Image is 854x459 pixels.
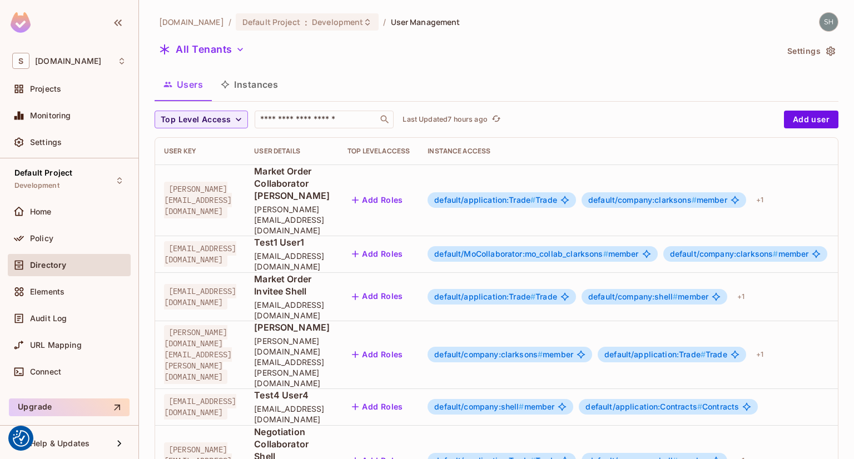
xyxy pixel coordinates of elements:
span: Trade [434,292,557,301]
span: # [530,195,535,204]
span: URL Mapping [30,341,82,350]
span: [PERSON_NAME][DOMAIN_NAME][EMAIL_ADDRESS][PERSON_NAME][DOMAIN_NAME] [164,325,232,384]
span: User Management [391,17,460,27]
button: Top Level Access [155,111,248,128]
span: # [692,195,697,204]
span: [EMAIL_ADDRESS][DOMAIN_NAME] [254,403,330,425]
img: Revisit consent button [13,430,29,447]
span: Default Project [14,168,72,177]
button: Users [155,71,212,98]
span: member [588,292,708,301]
span: [EMAIL_ADDRESS][DOMAIN_NAME] [164,241,236,267]
span: default/company:clarksons [670,249,778,258]
div: + 3 [833,245,851,263]
span: [EMAIL_ADDRESS][DOMAIN_NAME] [164,394,236,420]
span: S [12,53,29,69]
span: the active workspace [159,17,224,27]
span: Connect [30,367,61,376]
div: User Details [254,147,330,156]
span: member [434,402,554,411]
span: default/application:Trade [434,195,535,204]
span: # [673,292,678,301]
span: default/company:shell [434,402,524,411]
div: + 1 [733,288,749,306]
span: default/company:shell [588,292,678,301]
span: # [697,402,702,411]
img: SReyMgAAAABJRU5ErkJggg== [11,12,31,33]
div: User Key [164,147,236,156]
span: Home [30,207,52,216]
div: Top Level Access [347,147,410,156]
span: default/application:Contracts [585,402,702,411]
span: [EMAIL_ADDRESS][DOMAIN_NAME] [164,284,236,310]
span: [PERSON_NAME][EMAIL_ADDRESS][DOMAIN_NAME] [254,204,330,236]
span: Trade [604,350,727,359]
span: Directory [30,261,66,270]
span: default/company:clarksons [588,195,697,204]
button: Add Roles [347,191,408,209]
img: shyamalan.chemmery@testshipping.com [820,13,838,31]
span: default/application:Trade [434,292,535,301]
span: default/application:Trade [604,350,706,359]
div: Instance Access [428,147,851,156]
span: # [538,350,543,359]
span: Projects [30,84,61,93]
button: Add Roles [347,245,408,263]
span: [EMAIL_ADDRESS][DOMAIN_NAME] [254,300,330,321]
button: Upgrade [9,398,130,416]
span: member [434,250,638,258]
span: Click to refresh data [488,113,503,126]
span: member [588,196,727,204]
span: default/MoCollaborator:mo_collab_clarksons [434,249,608,258]
span: Audit Log [30,314,67,323]
span: # [701,350,706,359]
li: / [229,17,231,27]
span: : [304,18,308,27]
span: Development [14,181,59,190]
span: Elements [30,287,64,296]
span: [EMAIL_ADDRESS][DOMAIN_NAME] [254,251,330,272]
span: [PERSON_NAME][EMAIL_ADDRESS][DOMAIN_NAME] [164,182,232,218]
span: # [603,249,608,258]
div: + 1 [752,191,768,209]
button: Consent Preferences [13,430,29,447]
span: [PERSON_NAME] [254,321,330,333]
span: Trade [434,196,557,204]
span: Policy [30,234,53,243]
span: Monitoring [30,111,71,120]
span: Test4 User4 [254,389,330,401]
p: Last Updated 7 hours ago [403,115,487,124]
span: Top Level Access [161,113,231,127]
span: Default Project [242,17,300,27]
span: member [434,350,573,359]
span: Workspace: sea.live [35,57,101,66]
li: / [383,17,386,27]
span: # [773,249,778,258]
span: default/company:clarksons [434,350,543,359]
span: Settings [30,138,62,147]
span: # [530,292,535,301]
span: Help & Updates [30,439,90,448]
button: Add Roles [347,288,408,306]
button: Add Roles [347,398,408,416]
button: refresh [490,113,503,126]
button: Instances [212,71,287,98]
button: Add user [784,111,838,128]
span: [PERSON_NAME][DOMAIN_NAME][EMAIL_ADDRESS][PERSON_NAME][DOMAIN_NAME] [254,336,330,388]
span: Test1 User1 [254,236,330,248]
span: member [670,250,809,258]
span: # [519,402,524,411]
span: Contracts [585,402,739,411]
span: Development [312,17,363,27]
span: Market Order Collaborator [PERSON_NAME] [254,165,330,202]
button: Settings [783,42,838,60]
span: refresh [491,114,501,125]
div: + 1 [752,346,768,363]
button: Add Roles [347,346,408,363]
button: All Tenants [155,41,249,58]
span: Market Order Invitee Shell [254,273,330,297]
